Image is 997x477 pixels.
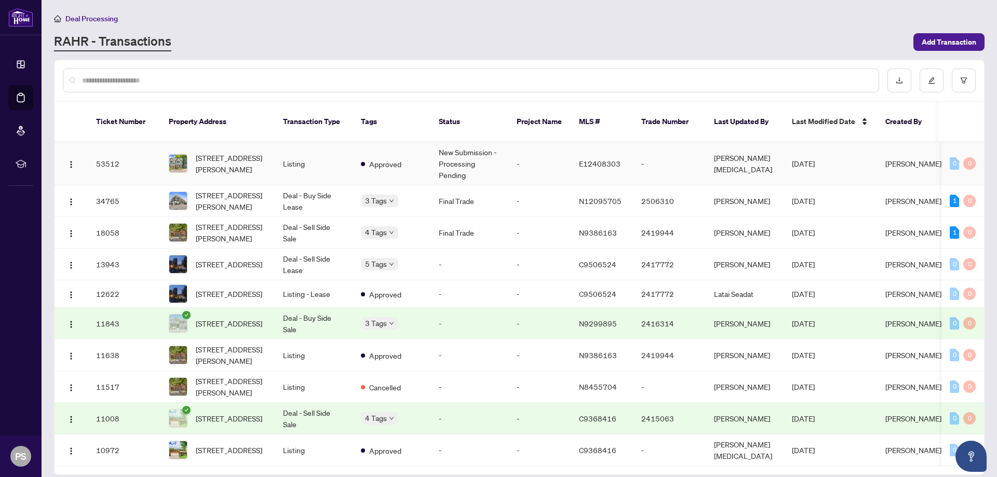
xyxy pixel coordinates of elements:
div: 0 [950,288,959,300]
span: [PERSON_NAME] [885,228,941,237]
td: - [430,434,508,466]
td: 11638 [88,339,160,371]
span: N12095705 [579,196,622,206]
td: Deal - Buy Side Lease [275,185,353,217]
div: 0 [950,380,959,393]
td: 34765 [88,185,160,217]
button: edit [920,69,944,92]
img: thumbnail-img [169,441,187,459]
div: 0 [963,195,976,207]
td: 11517 [88,371,160,403]
span: filter [960,77,967,84]
span: Approved [369,350,401,361]
td: 12622 [88,280,160,308]
span: [PERSON_NAME] [885,319,941,328]
td: Deal - Sell Side Lease [275,249,353,280]
span: [PERSON_NAME] [885,159,941,168]
span: [DATE] [792,445,815,455]
span: down [389,321,394,326]
div: 0 [963,288,976,300]
img: Logo [67,291,75,299]
button: Open asap [955,441,987,472]
span: [STREET_ADDRESS] [196,413,262,424]
td: - [430,249,508,280]
span: down [389,198,394,203]
div: 1 [950,195,959,207]
td: 53512 [88,142,160,185]
span: down [389,262,394,267]
span: edit [928,77,935,84]
div: 0 [963,412,976,425]
span: 5 Tags [365,258,387,270]
span: [STREET_ADDRESS] [196,288,262,299]
span: C9506524 [579,289,616,298]
td: - [633,142,706,185]
span: [PERSON_NAME] [885,382,941,391]
span: [STREET_ADDRESS][PERSON_NAME] [196,189,266,212]
td: - [508,280,571,308]
th: Transaction Type [275,102,353,142]
td: - [508,142,571,185]
span: Approved [369,445,401,456]
td: 11008 [88,403,160,434]
td: Listing [275,371,353,403]
div: 1 [950,226,959,239]
span: [PERSON_NAME] [885,260,941,269]
div: 0 [963,317,976,330]
img: Logo [67,229,75,238]
span: [DATE] [792,159,815,168]
td: - [508,217,571,249]
th: Trade Number [633,102,706,142]
th: Status [430,102,508,142]
span: [STREET_ADDRESS] [196,318,262,329]
button: Add Transaction [913,33,985,51]
img: thumbnail-img [169,346,187,364]
span: Deal Processing [65,14,118,23]
span: Last Modified Date [792,116,855,127]
td: Listing - Lease [275,280,353,308]
th: Tags [353,102,430,142]
td: - [430,339,508,371]
span: N9299895 [579,319,617,328]
td: Final Trade [430,217,508,249]
td: [PERSON_NAME][MEDICAL_DATA] [706,434,784,466]
td: - [508,249,571,280]
span: check-circle [182,406,191,414]
button: Logo [63,155,79,172]
button: Logo [63,256,79,272]
div: 0 [963,157,976,170]
th: Project Name [508,102,571,142]
th: MLS # [571,102,633,142]
span: 3 Tags [365,195,387,207]
span: download [896,77,903,84]
span: C9506524 [579,260,616,269]
td: - [508,371,571,403]
img: thumbnail-img [169,224,187,241]
span: [DATE] [792,414,815,423]
span: Approved [369,158,401,170]
button: Logo [63,410,79,427]
td: - [508,308,571,339]
img: thumbnail-img [169,410,187,427]
td: - [633,434,706,466]
button: Logo [63,347,79,363]
button: Logo [63,285,79,302]
span: [PERSON_NAME] [885,414,941,423]
td: 10972 [88,434,160,466]
div: 0 [950,412,959,425]
div: 0 [950,258,959,270]
div: 0 [950,444,959,456]
span: 4 Tags [365,412,387,424]
td: Listing [275,339,353,371]
td: 2417772 [633,249,706,280]
span: [PERSON_NAME] [885,196,941,206]
td: Listing [275,142,353,185]
span: down [389,416,394,421]
td: Deal - Sell Side Sale [275,217,353,249]
span: [STREET_ADDRESS][PERSON_NAME] [196,152,266,175]
div: 0 [963,380,976,393]
img: Logo [67,415,75,424]
td: Final Trade [430,185,508,217]
th: Created By [877,102,939,142]
span: [STREET_ADDRESS][PERSON_NAME] [196,375,266,398]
